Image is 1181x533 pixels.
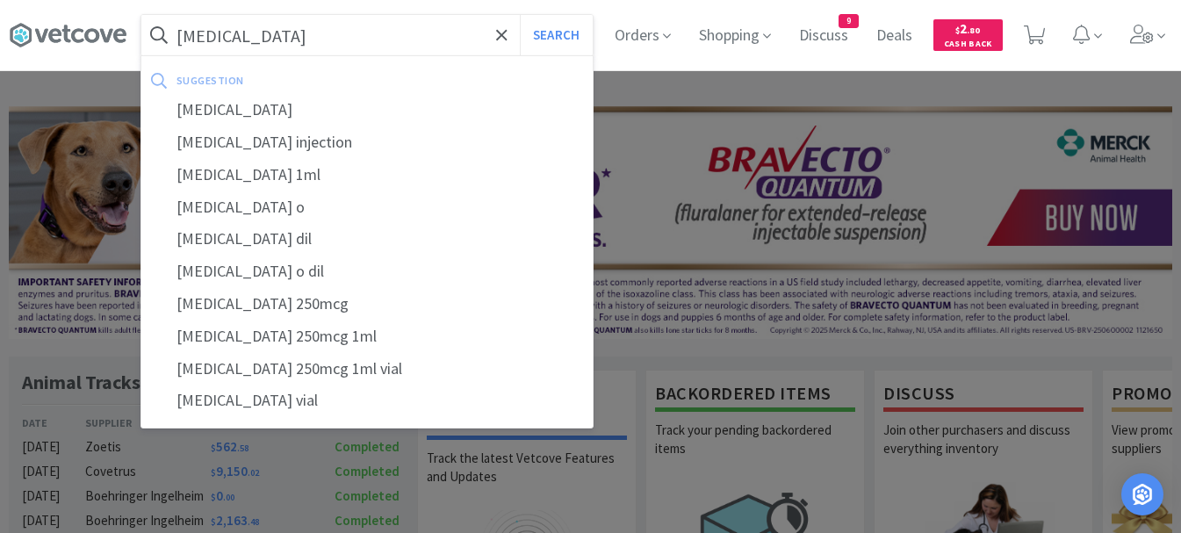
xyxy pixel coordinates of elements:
[141,256,593,288] div: [MEDICAL_DATA] o dil
[1121,473,1163,515] div: Open Intercom Messenger
[141,191,593,224] div: [MEDICAL_DATA] o
[792,28,855,44] a: Discuss9
[955,25,960,36] span: $
[141,223,593,256] div: [MEDICAL_DATA] dil
[944,40,992,51] span: Cash Back
[141,126,593,159] div: [MEDICAL_DATA] injection
[955,20,980,37] span: 2
[933,11,1003,59] a: $2.80Cash Back
[141,385,593,417] div: [MEDICAL_DATA] vial
[141,353,593,385] div: [MEDICAL_DATA] 250mcg 1ml vial
[141,321,593,353] div: [MEDICAL_DATA] 250mcg 1ml
[141,94,593,126] div: [MEDICAL_DATA]
[141,15,593,55] input: Search by item, sku, manufacturer, ingredient, size...
[141,288,593,321] div: [MEDICAL_DATA] 250mcg
[967,25,980,36] span: . 80
[176,67,414,94] div: suggestion
[141,159,593,191] div: [MEDICAL_DATA] 1ml
[520,15,593,55] button: Search
[839,15,858,27] span: 9
[869,28,919,44] a: Deals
